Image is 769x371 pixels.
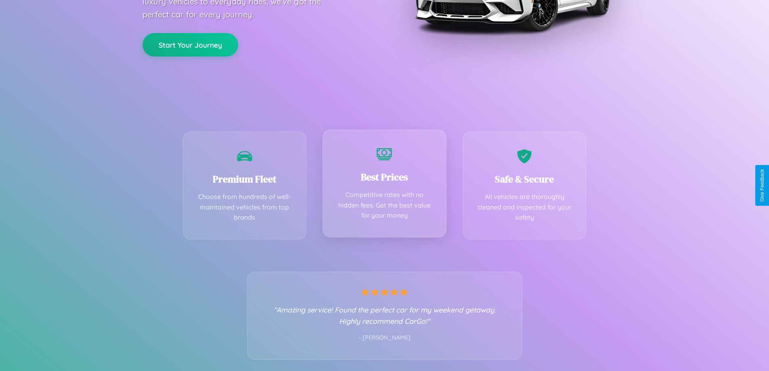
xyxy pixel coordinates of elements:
p: Choose from hundreds of well-maintained vehicles from top brands [195,192,294,223]
button: Start Your Journey [142,33,238,57]
p: All vehicles are thoroughly cleaned and inspected for your safety [475,192,574,223]
h3: Safe & Secure [475,172,574,186]
h3: Premium Fleet [195,172,294,186]
p: "Amazing service! Found the perfect car for my weekend getaway. Highly recommend CarGo!" [264,304,506,327]
p: - [PERSON_NAME] [264,333,506,343]
h3: Best Prices [335,170,434,184]
div: Give Feedback [759,169,765,202]
p: Competitive rates with no hidden fees. Get the best value for your money [335,190,434,221]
